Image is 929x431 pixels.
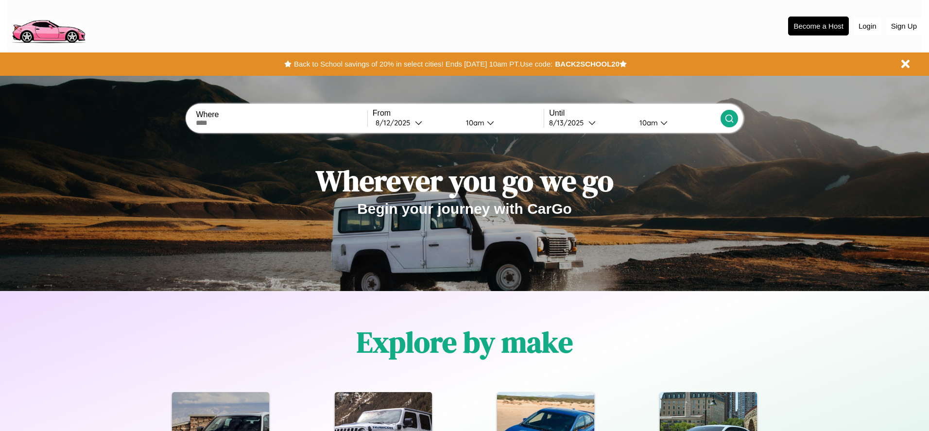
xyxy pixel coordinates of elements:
div: 8 / 12 / 2025 [376,118,415,127]
div: 8 / 13 / 2025 [549,118,588,127]
button: Become a Host [788,17,849,35]
button: 10am [632,118,720,128]
h1: Explore by make [357,322,573,362]
label: Until [549,109,720,118]
label: Where [196,110,367,119]
button: Login [854,17,881,35]
button: Back to School savings of 20% in select cities! Ends [DATE] 10am PT.Use code: [292,57,555,71]
button: 8/12/2025 [373,118,458,128]
label: From [373,109,544,118]
button: Sign Up [886,17,922,35]
button: 10am [458,118,544,128]
img: logo [7,5,89,46]
div: 10am [461,118,487,127]
div: 10am [635,118,660,127]
b: BACK2SCHOOL20 [555,60,619,68]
